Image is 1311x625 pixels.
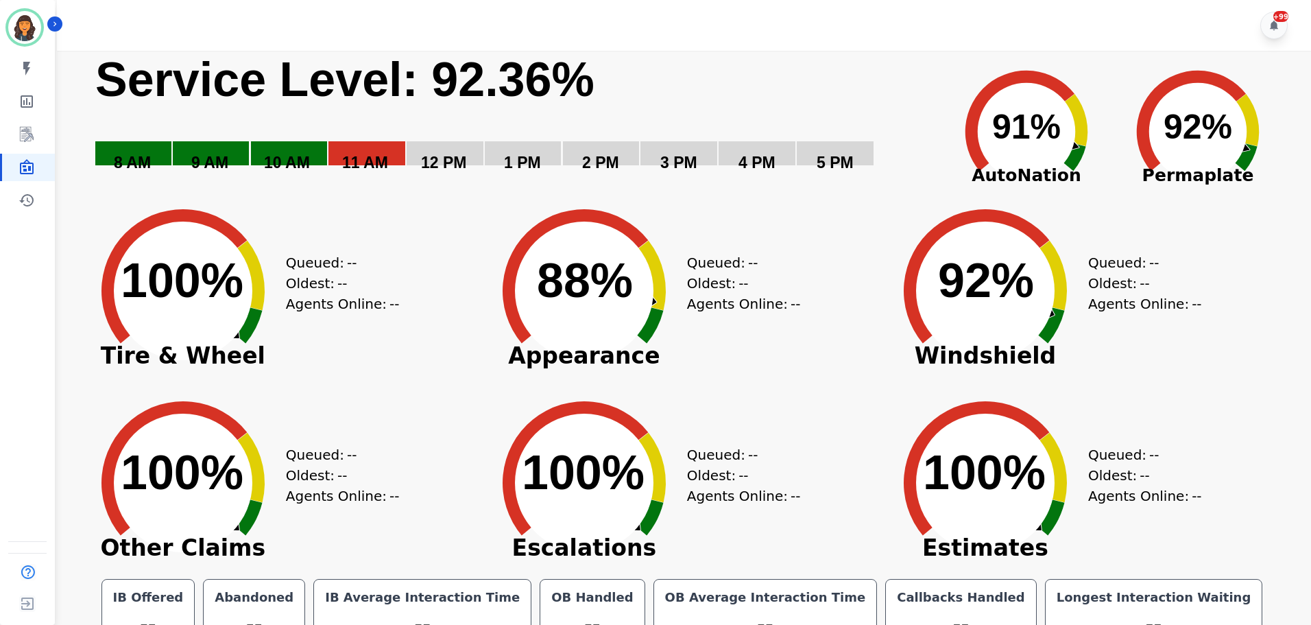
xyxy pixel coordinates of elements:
div: Queued: [286,252,389,273]
text: 100% [923,446,1046,499]
div: IB Offered [110,588,187,607]
span: -- [1149,252,1159,273]
span: Appearance [481,349,687,363]
div: Queued: [687,445,790,465]
text: 91% [992,108,1061,146]
span: Windshield [882,349,1088,363]
span: -- [1192,294,1201,314]
div: Agents Online: [1088,486,1205,506]
text: 1 PM [504,154,541,172]
span: Tire & Wheel [80,349,286,363]
span: -- [748,252,758,273]
text: 2 PM [582,154,619,172]
span: -- [1140,273,1149,294]
div: Longest Interaction Waiting [1054,588,1254,607]
text: 92% [938,254,1034,307]
div: Oldest: [286,273,389,294]
div: Oldest: [286,465,389,486]
span: -- [337,273,347,294]
text: 3 PM [660,154,697,172]
span: -- [791,294,800,314]
span: -- [791,486,800,506]
text: 11 AM [342,154,388,172]
div: OB Average Interaction Time [662,588,869,607]
div: OB Handled [549,588,636,607]
span: -- [389,486,399,506]
text: 100% [121,446,243,499]
text: 8 AM [114,154,151,172]
text: 88% [537,254,633,307]
span: Estimates [882,541,1088,555]
div: Agents Online: [286,486,402,506]
text: 12 PM [421,154,466,172]
span: -- [389,294,399,314]
text: 100% [121,254,243,307]
span: -- [1149,445,1159,465]
div: Agents Online: [1088,294,1205,314]
span: -- [738,273,748,294]
span: AutoNation [941,163,1112,189]
div: Queued: [286,445,389,465]
span: -- [1140,465,1149,486]
div: Queued: [1088,252,1191,273]
div: Agents Online: [687,486,804,506]
span: Other Claims [80,541,286,555]
span: -- [738,465,748,486]
svg: Service Level: 0% [94,51,938,191]
span: Escalations [481,541,687,555]
div: Oldest: [687,465,790,486]
div: Queued: [687,252,790,273]
span: Permaplate [1112,163,1284,189]
div: Oldest: [1088,273,1191,294]
span: -- [347,445,357,465]
span: -- [337,465,347,486]
span: -- [748,445,758,465]
div: Oldest: [687,273,790,294]
text: 100% [522,446,645,499]
div: Callbacks Handled [894,588,1028,607]
text: Service Level: 92.36% [95,53,594,106]
div: IB Average Interaction Time [322,588,522,607]
div: +99 [1273,11,1288,22]
text: 9 AM [191,154,228,172]
span: -- [1192,486,1201,506]
div: Oldest: [1088,465,1191,486]
div: Queued: [1088,445,1191,465]
text: 10 AM [264,154,310,172]
img: Bordered avatar [8,11,41,44]
div: Abandoned [212,588,296,607]
text: 92% [1164,108,1232,146]
text: 4 PM [738,154,775,172]
div: Agents Online: [687,294,804,314]
div: Agents Online: [286,294,402,314]
span: -- [347,252,357,273]
text: 5 PM [817,154,854,172]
